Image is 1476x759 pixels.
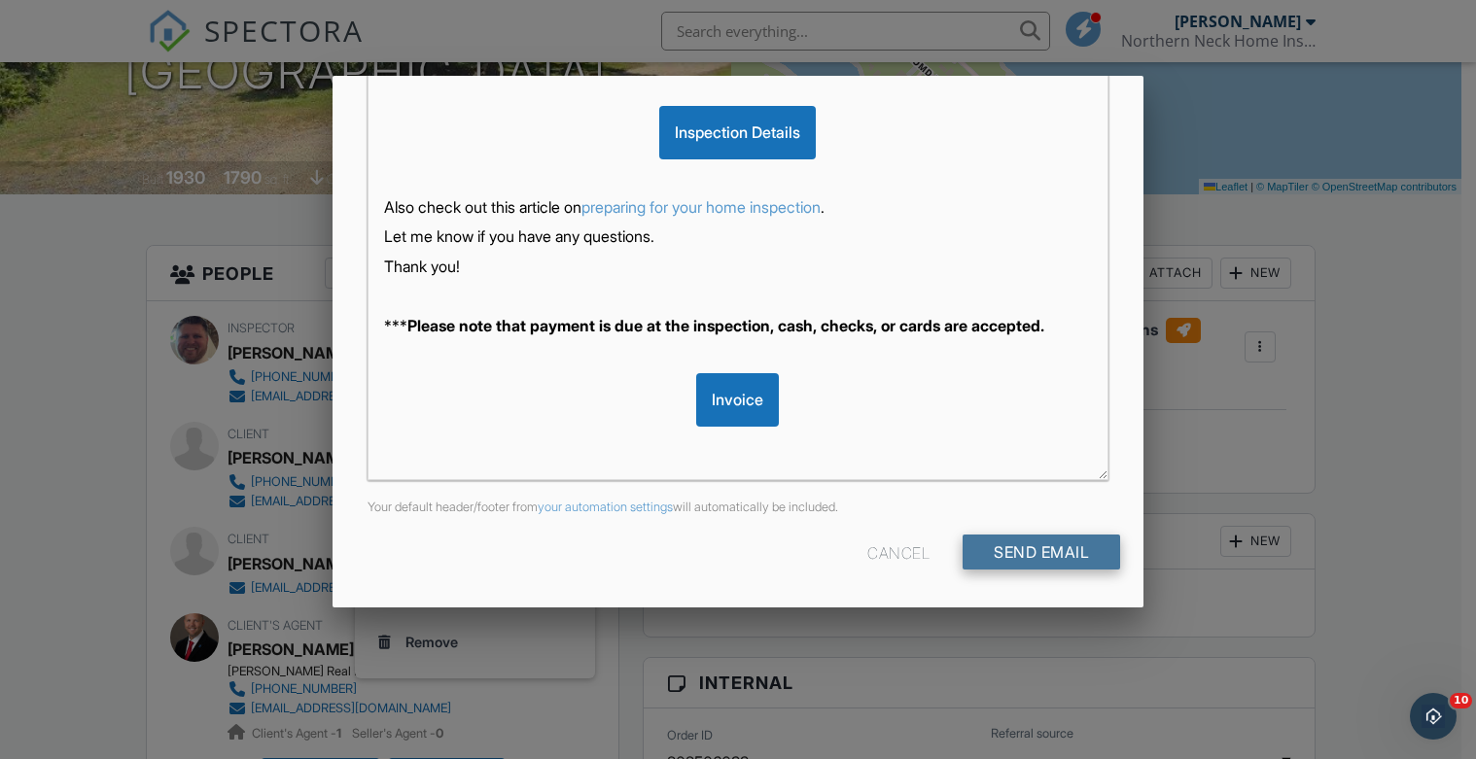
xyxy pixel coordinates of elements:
[659,122,816,142] a: Inspection Details
[384,256,1093,277] p: Thank you!
[407,316,1044,335] strong: Please note that payment is due at the inspection, cash, checks, or cards are accepted.
[1410,693,1457,740] iframe: Intercom live chat
[659,106,816,158] div: Inspection Details
[963,535,1120,569] input: Send Email
[867,535,930,569] div: Cancel
[538,500,673,514] a: your automation settings
[581,197,821,217] a: preparing for your home inspection
[384,196,1093,218] p: Also check out this article on .
[696,373,779,426] div: Invoice
[356,500,1121,515] div: Your default header/footer from will automatically be included.
[384,225,1093,247] p: Let me know if you have any questions.
[1450,693,1472,708] span: 10
[696,390,779,409] a: Invoice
